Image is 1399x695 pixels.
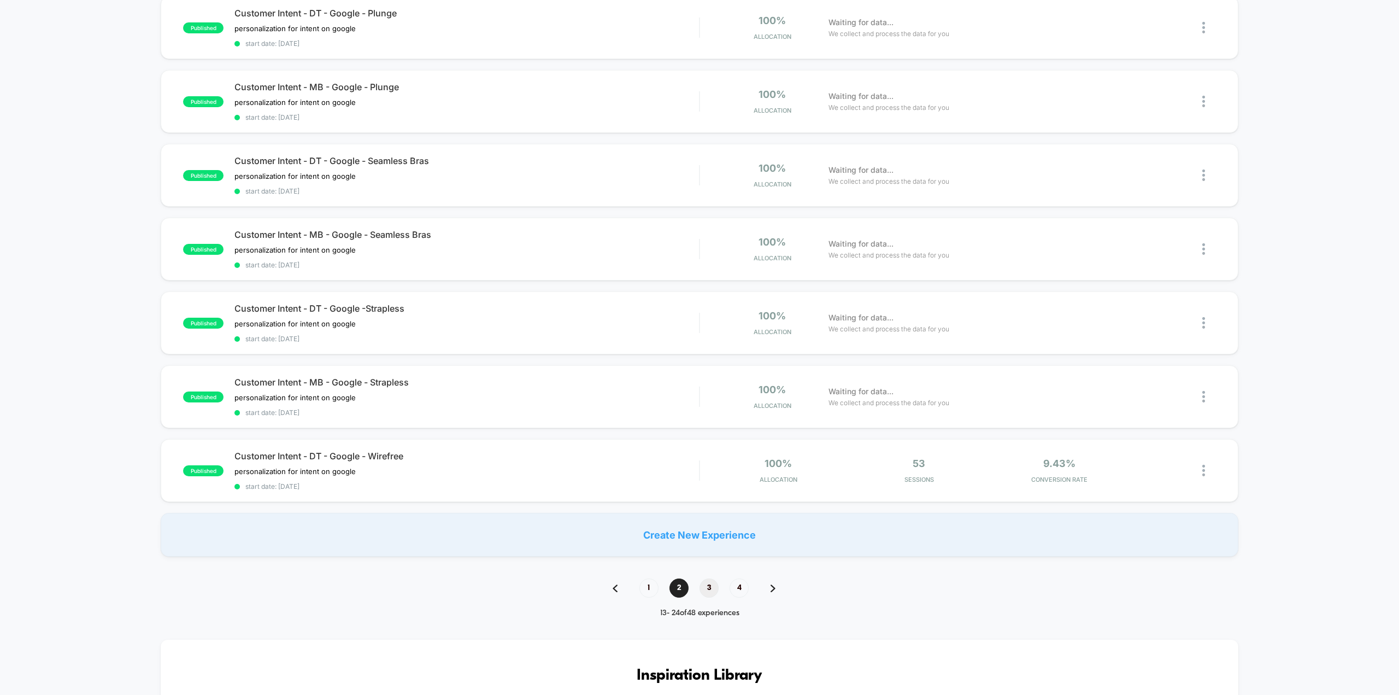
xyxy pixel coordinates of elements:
span: published [183,392,224,402]
span: personalization for intent on google [234,319,356,328]
span: start date: [DATE] [234,482,699,490]
img: close [1202,465,1205,476]
span: Waiting for data... [828,90,894,102]
span: Allocation [760,476,797,483]
h3: Inspiration Library [193,667,1205,685]
span: 100% [765,458,792,469]
span: published [183,22,224,33]
span: Allocation [754,107,791,114]
span: personalization for intent on google [234,98,356,107]
span: Waiting for data... [828,164,894,176]
span: start date: [DATE] [234,335,699,343]
span: Customer Intent - DT - Google - Plunge [234,8,699,19]
span: personalization for intent on google [234,172,356,180]
span: Customer Intent - MB - Google - Plunge [234,81,699,92]
span: 100% [759,89,786,100]
img: close [1202,243,1205,255]
span: published [183,170,224,181]
span: Waiting for data... [828,312,894,324]
span: published [183,318,224,329]
span: 100% [759,384,786,395]
span: personalization for intent on google [234,246,356,254]
img: close [1202,170,1205,181]
span: 100% [759,310,786,322]
span: We collect and process the data for you [828,102,949,113]
span: We collect and process the data for you [828,398,949,408]
span: published [183,96,224,107]
span: Waiting for data... [828,238,894,250]
span: personalization for intent on google [234,24,356,33]
span: Sessions [851,476,986,483]
div: Create New Experience [161,513,1238,557]
img: close [1202,317,1205,329]
span: Customer Intent - DT - Google -Strapless [234,303,699,314]
span: published [183,465,224,476]
span: Allocation [754,402,791,410]
span: personalization for intent on google [234,393,356,402]
span: 1 [639,579,659,598]
span: Customer Intent - MB - Google - Strapless [234,377,699,388]
span: 100% [759,236,786,248]
span: 2 [669,579,689,598]
span: 3 [699,579,719,598]
span: start date: [DATE] [234,187,699,195]
span: We collect and process the data for you [828,28,949,39]
img: pagination forward [771,585,775,592]
span: Customer Intent - DT - Google - Wirefree [234,451,699,462]
span: Waiting for data... [828,16,894,28]
img: close [1202,22,1205,33]
div: 13 - 24 of 48 experiences [602,609,797,618]
span: start date: [DATE] [234,408,699,417]
span: Allocation [754,180,791,188]
span: We collect and process the data for you [828,250,949,260]
img: close [1202,96,1205,107]
span: published [183,244,224,255]
span: Allocation [754,33,791,40]
span: start date: [DATE] [234,261,699,269]
span: 53 [913,458,925,469]
span: We collect and process the data for you [828,324,949,334]
span: personalization for intent on google [234,467,356,476]
img: close [1202,391,1205,402]
span: start date: [DATE] [234,113,699,121]
span: CONVERSION RATE [992,476,1127,483]
span: 100% [759,15,786,26]
span: start date: [DATE] [234,39,699,48]
span: 9.43% [1043,458,1075,469]
span: Allocation [754,328,791,336]
span: 4 [730,579,749,598]
img: pagination back [613,585,618,592]
span: Allocation [754,254,791,262]
span: We collect and process the data for you [828,176,949,186]
span: Customer Intent - MB - Google - Seamless Bras [234,229,699,240]
span: Customer Intent - DT - Google - Seamless Bras [234,155,699,166]
span: Waiting for data... [828,386,894,398]
span: 100% [759,162,786,174]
